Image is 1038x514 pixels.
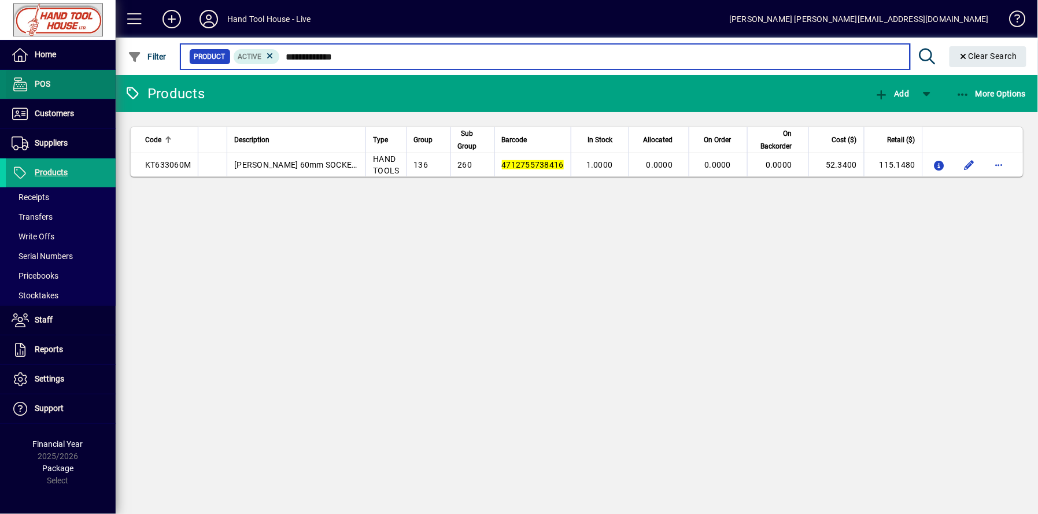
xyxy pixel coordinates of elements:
div: Sub Group [458,127,487,153]
div: Type [373,134,399,146]
span: Suppliers [35,138,68,147]
a: Staff [6,306,116,335]
span: Type [373,134,388,146]
span: Support [35,404,64,413]
span: 260 [458,160,472,169]
a: Support [6,394,116,423]
div: Description [234,134,359,146]
span: Settings [35,374,64,383]
span: Retail ($) [888,134,915,146]
span: Group [414,134,433,146]
span: Receipts [12,193,49,202]
span: Package [42,464,73,473]
span: Cost ($) [832,134,857,146]
a: Reports [6,335,116,364]
span: 0.0000 [766,160,792,169]
a: Settings [6,365,116,394]
a: Pricebooks [6,266,116,286]
span: In Stock [588,134,612,146]
button: Add [153,9,190,29]
span: Description [234,134,269,146]
button: Edit [960,156,978,174]
span: 0.0000 [705,160,732,169]
span: 0.0000 [647,160,673,169]
button: Add [871,83,912,104]
button: Clear [950,46,1027,67]
span: Sub Group [458,127,477,153]
a: Write Offs [6,227,116,246]
span: More Options [956,89,1026,98]
span: Customers [35,109,74,118]
a: POS [6,70,116,99]
span: Product [194,51,226,62]
span: Home [35,50,56,59]
span: Stocktakes [12,291,58,300]
div: Group [414,134,444,146]
em: 4712755738416 [502,160,564,169]
span: 136 [414,160,429,169]
div: In Stock [578,134,623,146]
span: Barcode [502,134,527,146]
div: Allocated [636,134,683,146]
a: Home [6,40,116,69]
div: On Backorder [755,127,803,153]
span: Transfers [12,212,53,221]
div: Barcode [502,134,564,146]
span: Pricebooks [12,271,58,280]
span: On Order [704,134,731,146]
span: HAND TOOLS [373,154,399,175]
div: Hand Tool House - Live [227,10,311,28]
span: Add [874,89,909,98]
a: Suppliers [6,129,116,158]
span: Reports [35,345,63,354]
button: More options [990,156,1009,174]
span: Filter [128,52,167,61]
a: Customers [6,99,116,128]
span: Clear Search [959,51,1018,61]
span: Financial Year [33,439,83,449]
div: Products [124,84,205,103]
span: Write Offs [12,232,54,241]
span: 1.0000 [586,160,613,169]
div: Code [145,134,191,146]
a: Transfers [6,207,116,227]
a: Serial Numbers [6,246,116,266]
span: Serial Numbers [12,252,73,261]
div: [PERSON_NAME] [PERSON_NAME][EMAIL_ADDRESS][DOMAIN_NAME] [729,10,989,28]
span: Code [145,134,161,146]
a: Stocktakes [6,286,116,305]
span: [PERSON_NAME] 60mm SOCKET 3/4Dr 12Pt [234,160,400,169]
a: Knowledge Base [1000,2,1024,40]
span: Products [35,168,68,177]
button: More Options [953,83,1029,104]
span: KT633060M [145,160,191,169]
span: On Backorder [755,127,792,153]
mat-chip: Activation Status: Active [234,49,280,64]
span: POS [35,79,50,88]
span: Staff [35,315,53,324]
a: Receipts [6,187,116,207]
div: On Order [696,134,741,146]
span: Allocated [643,134,673,146]
td: 52.3400 [808,153,864,176]
span: Active [238,53,262,61]
button: Filter [125,46,169,67]
button: Profile [190,9,227,29]
td: 115.1480 [864,153,922,176]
